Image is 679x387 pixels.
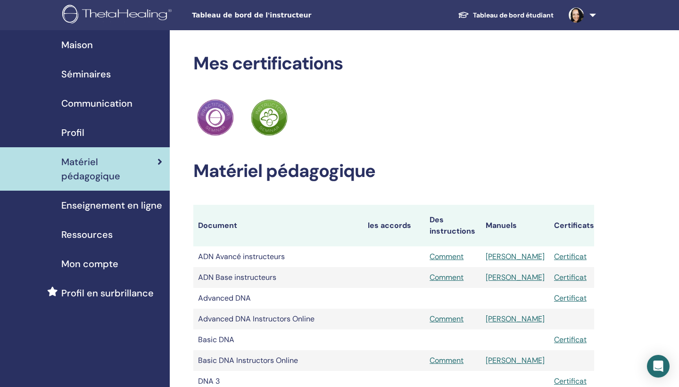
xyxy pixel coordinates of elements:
[193,160,594,182] h2: Matériel pédagogique
[61,286,154,300] span: Profil en surbrillance
[554,252,587,261] a: Certificat
[450,7,561,24] a: Tableau de bord étudiant
[61,96,132,110] span: Communication
[61,198,162,212] span: Enseignement en ligne
[549,205,594,246] th: Certificats
[430,314,464,324] a: Comment
[554,376,587,386] a: Certificat
[193,288,363,309] td: Advanced DNA
[193,350,363,371] td: Basic DNA Instructors Online
[61,67,111,81] span: Séminaires
[430,272,464,282] a: Comment
[192,10,333,20] span: Tableau de bord de l'instructeur
[61,126,84,140] span: Profil
[363,205,425,246] th: les accords
[554,335,587,345] a: Certificat
[430,355,464,365] a: Comment
[554,293,587,303] a: Certificat
[486,272,545,282] a: [PERSON_NAME]
[193,267,363,288] td: ADN Base instructeurs
[61,38,93,52] span: Maison
[193,329,363,350] td: Basic DNA
[193,246,363,267] td: ADN Avancé instructeurs
[430,252,464,261] a: Comment
[193,53,594,75] h2: Mes certifications
[554,272,587,282] a: Certificat
[481,205,549,246] th: Manuels
[193,205,363,246] th: Document
[486,355,545,365] a: [PERSON_NAME]
[61,257,118,271] span: Mon compte
[425,205,481,246] th: Des instructions
[647,355,670,378] div: Open Intercom Messenger
[486,252,545,261] a: [PERSON_NAME]
[61,227,113,242] span: Ressources
[197,99,234,136] img: Practitioner
[486,314,545,324] a: [PERSON_NAME]
[458,11,469,19] img: graduation-cap-white.svg
[61,155,157,183] span: Matériel pédagogique
[193,309,363,329] td: Advanced DNA Instructors Online
[569,8,584,23] img: default.jpg
[62,5,175,26] img: logo.png
[251,99,288,136] img: Practitioner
